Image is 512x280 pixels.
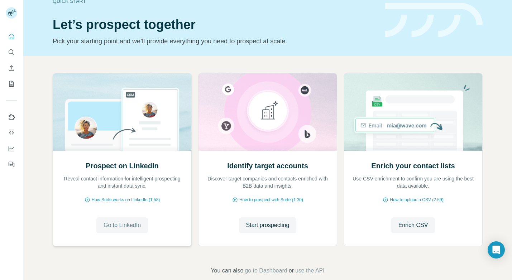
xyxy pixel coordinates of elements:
[6,126,17,139] button: Use Surfe API
[53,18,376,32] h1: Let’s prospect together
[246,221,290,230] span: Start prospecting
[295,266,325,275] button: use the API
[371,161,455,171] h2: Enrich your contact lists
[6,142,17,155] button: Dashboard
[245,266,287,275] button: go to Dashboard
[239,217,297,233] button: Start prospecting
[6,62,17,74] button: Enrich CSV
[385,3,483,38] img: banner
[227,161,308,171] h2: Identify target accounts
[239,197,303,203] span: How to prospect with Surfe (1:30)
[344,73,483,151] img: Enrich your contact lists
[6,46,17,59] button: Search
[391,217,435,233] button: Enrich CSV
[289,266,294,275] span: or
[198,73,337,151] img: Identify target accounts
[6,111,17,124] button: Use Surfe on LinkedIn
[390,197,443,203] span: How to upload a CSV (2:59)
[211,266,243,275] span: You can also
[6,158,17,171] button: Feedback
[53,73,192,151] img: Prospect on LinkedIn
[53,36,376,46] p: Pick your starting point and we’ll provide everything you need to prospect at scale.
[398,221,428,230] span: Enrich CSV
[206,175,330,189] p: Discover target companies and contacts enriched with B2B data and insights.
[488,241,505,259] div: Open Intercom Messenger
[6,77,17,90] button: My lists
[351,175,475,189] p: Use CSV enrichment to confirm you are using the best data available.
[60,175,184,189] p: Reveal contact information for intelligent prospecting and instant data sync.
[92,197,160,203] span: How Surfe works on LinkedIn (1:58)
[86,161,158,171] h2: Prospect on LinkedIn
[104,221,141,230] span: Go to LinkedIn
[96,217,148,233] button: Go to LinkedIn
[6,30,17,43] button: Quick start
